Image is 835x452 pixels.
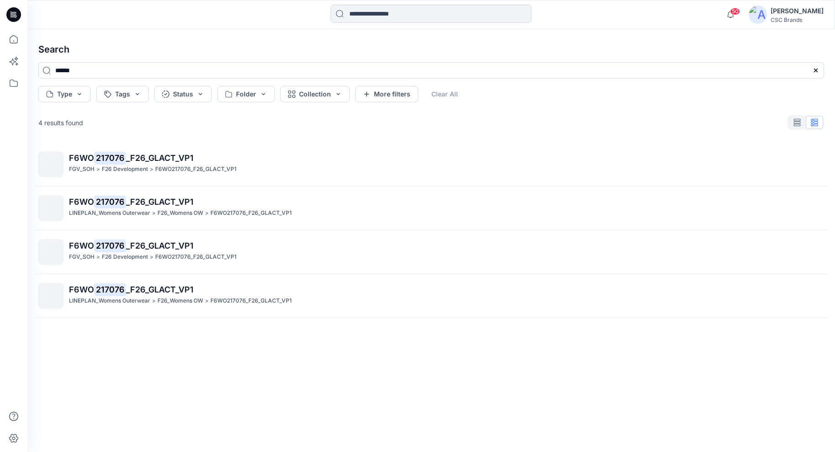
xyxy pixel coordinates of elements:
p: > [152,296,156,306]
h4: Search [31,37,831,62]
a: F6WO217076_F26_GLACT_VP1LINEPLAN_Womens Outerwear>F26_Womens OW>F6WO217076_F26_GLACT_VP1 [33,190,830,226]
p: > [150,252,153,262]
a: F6WO217076_F26_GLACT_VP1LINEPLAN_Womens Outerwear>F26_Womens OW>F6WO217076_F26_GLACT_VP1 [33,278,830,314]
p: > [205,296,209,306]
button: Collection [280,86,350,102]
div: CSC Brands [771,16,824,23]
p: 4 results found [38,118,83,128]
span: F6WO [69,153,94,163]
mark: 217076 [94,195,126,208]
mark: 217076 [94,239,126,252]
p: > [96,252,100,262]
button: Type [38,86,91,102]
p: LINEPLAN_Womens Outerwear [69,208,150,218]
p: F26 Development [102,252,148,262]
span: _F26_GLACT_VP1 [126,241,194,250]
button: Tags [96,86,149,102]
p: > [96,165,100,174]
mark: 217076 [94,151,126,164]
img: avatar [749,5,767,24]
button: Folder [217,86,275,102]
p: > [205,208,209,218]
mark: 217076 [94,283,126,296]
a: F6WO217076_F26_GLACT_VP1FGV_SOH>F26 Development>F6WO217076_F26_GLACT_VP1 [33,234,830,270]
button: Status [154,86,212,102]
p: F6WO217076_F26_GLACT_VP1 [210,208,292,218]
span: F6WO [69,197,94,207]
p: F26_Womens OW [158,296,203,306]
p: > [152,208,156,218]
button: More filters [355,86,418,102]
p: > [150,165,153,174]
span: _F26_GLACT_VP1 [126,153,194,163]
div: [PERSON_NAME] [771,5,824,16]
span: F6WO [69,285,94,294]
p: FGV_SOH [69,252,95,262]
span: 50 [730,8,740,15]
span: _F26_GLACT_VP1 [126,285,194,294]
span: F6WO [69,241,94,250]
a: F6WO217076_F26_GLACT_VP1FGV_SOH>F26 Development>F6WO217076_F26_GLACT_VP1 [33,146,830,182]
p: FGV_SOH [69,165,95,174]
p: F26_Womens OW [158,208,203,218]
p: F26 Development [102,165,148,174]
p: F6WO217076_F26_GLACT_VP1 [155,165,236,174]
p: F6WO217076_F26_GLACT_VP1 [155,252,236,262]
span: _F26_GLACT_VP1 [126,197,194,207]
p: LINEPLAN_Womens Outerwear [69,296,150,306]
p: F6WO217076_F26_GLACT_VP1 [210,296,292,306]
